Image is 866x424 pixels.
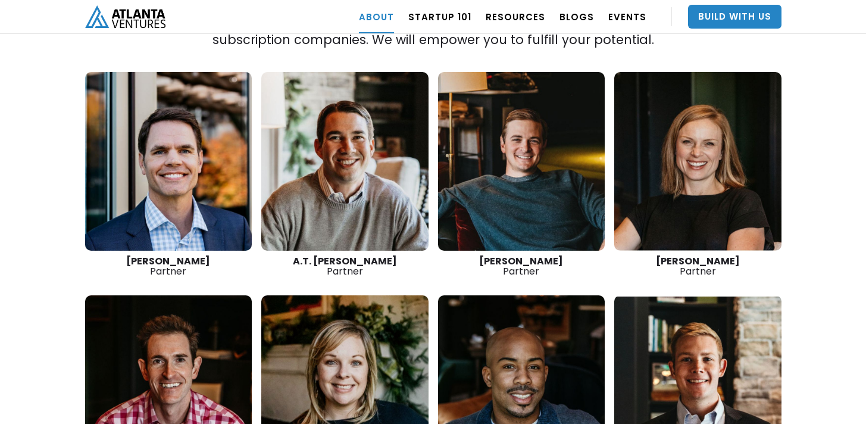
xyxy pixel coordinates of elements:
[438,256,605,276] div: Partner
[614,256,781,276] div: Partner
[85,256,252,276] div: Partner
[688,5,781,29] a: Build With Us
[261,256,429,276] div: Partner
[656,254,740,268] strong: [PERSON_NAME]
[293,254,397,268] strong: A.T. [PERSON_NAME]
[479,254,563,268] strong: [PERSON_NAME]
[126,254,210,268] strong: [PERSON_NAME]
